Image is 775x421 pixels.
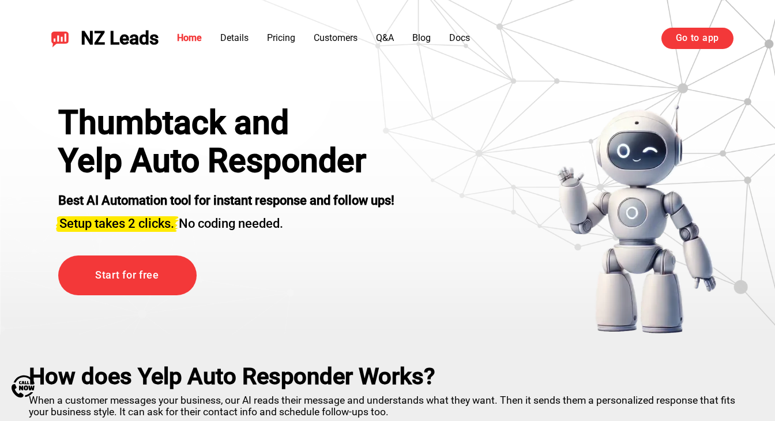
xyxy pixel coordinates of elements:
a: Customers [314,32,358,43]
a: Home [177,32,202,43]
a: Blog [412,32,431,43]
img: yelp bot [556,104,717,334]
div: Thumbtack and [58,104,394,142]
strong: Best AI Automation tool for instant response and follow ups! [58,193,394,208]
a: Docs [449,32,470,43]
a: Pricing [267,32,295,43]
h1: Yelp Auto Responder [58,142,394,180]
a: Q&A [376,32,394,43]
h3: No coding needed. [58,209,394,232]
span: Setup takes 2 clicks. [59,216,174,231]
a: Details [220,32,249,43]
img: NZ Leads logo [51,29,69,47]
img: Call Now [12,375,35,398]
h2: How does Yelp Auto Responder Works? [29,363,746,390]
a: Go to app [661,28,733,48]
a: Start for free [58,255,197,295]
span: NZ Leads [81,28,159,49]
